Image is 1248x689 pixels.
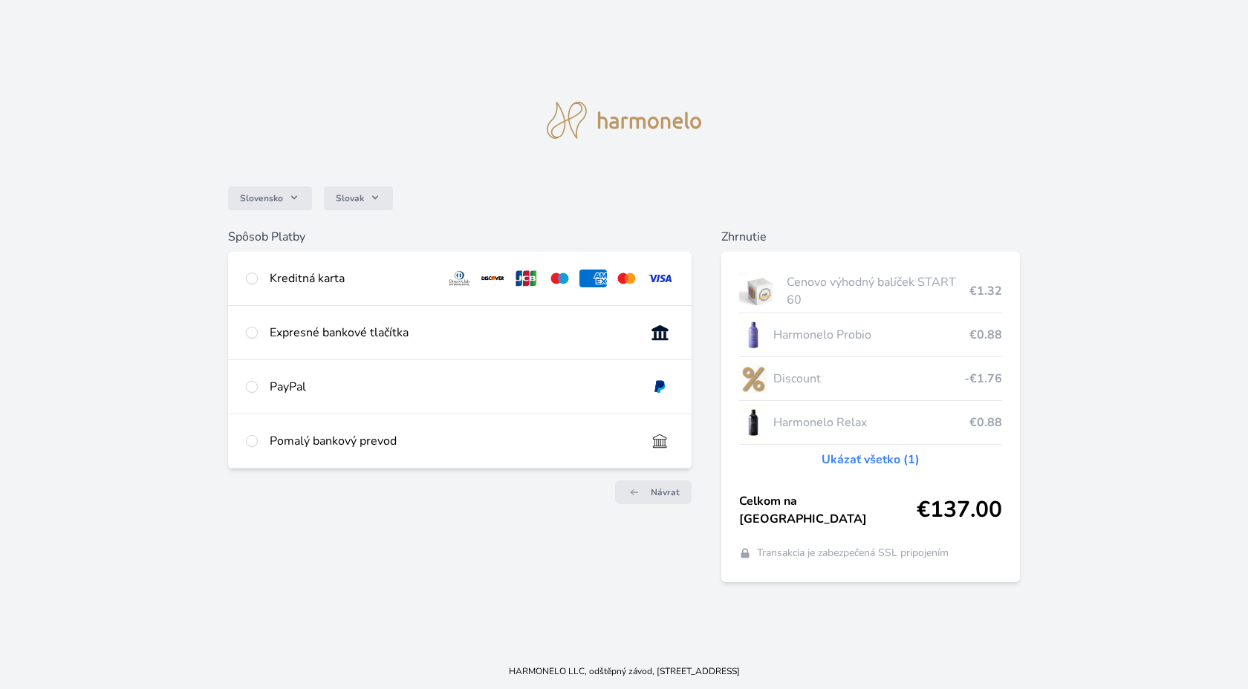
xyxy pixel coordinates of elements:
[615,480,692,504] a: Návrat
[917,497,1002,523] span: €137.00
[446,270,473,287] img: diners.svg
[969,282,1002,300] span: €1.32
[646,432,674,450] img: bankTransfer_IBAN.svg
[646,270,674,287] img: visa.svg
[270,378,634,396] div: PayPal
[336,192,364,204] span: Slovak
[270,432,634,450] div: Pomalý bankový prevod
[613,270,640,287] img: mc.svg
[270,270,435,287] div: Kreditná karta
[773,326,970,344] span: Harmonelo Probio
[787,273,969,309] span: Cenovo výhodný balíček START 60
[646,324,674,342] img: onlineBanking_SK.svg
[739,316,767,353] img: CLEAN_PROBIO_se_stinem_x-lo.jpg
[739,272,781,310] img: start.jpg
[739,360,767,397] img: discount-lo.png
[964,370,1002,388] span: -€1.76
[479,270,507,287] img: discover.svg
[513,270,540,287] img: jcb.svg
[739,492,917,528] span: Celkom na [GEOGRAPHIC_DATA]
[822,451,920,468] a: Ukázať všetko (1)
[270,324,634,342] div: Expresné bankové tlačítka
[547,102,701,139] img: logo.svg
[240,192,283,204] span: Slovensko
[324,186,393,210] button: Slovak
[721,228,1021,246] h6: Zhrnutie
[546,270,573,287] img: maestro.svg
[228,228,692,246] h6: Spôsob Platby
[646,378,674,396] img: paypal.svg
[739,404,767,441] img: CLEAN_RELAX_se_stinem_x-lo.jpg
[579,270,607,287] img: amex.svg
[969,326,1002,344] span: €0.88
[773,414,970,431] span: Harmonelo Relax
[651,486,680,498] span: Návrat
[757,546,949,561] span: Transakcia je zabezpečená SSL pripojením
[969,414,1002,431] span: €0.88
[773,370,965,388] span: Discount
[228,186,312,210] button: Slovensko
